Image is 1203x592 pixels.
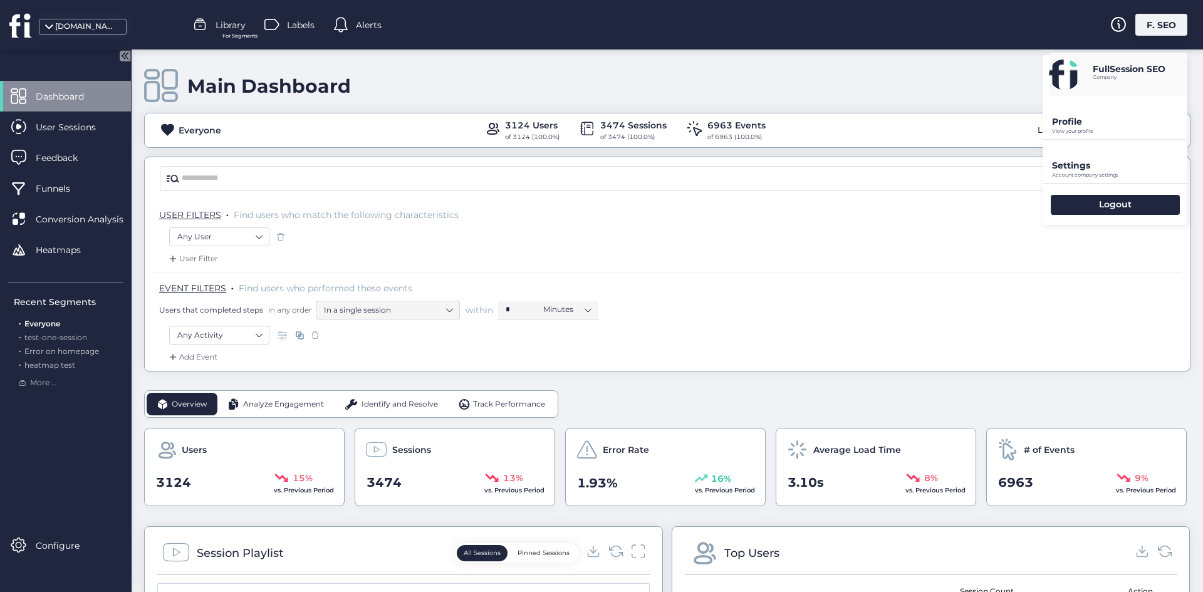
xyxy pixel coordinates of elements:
[324,301,452,319] nz-select-item: In a single session
[924,471,938,485] span: 8%
[179,123,221,137] div: Everyone
[197,544,283,562] div: Session Playlist
[177,326,261,345] nz-select-item: Any Activity
[1052,128,1187,134] p: View your profile
[36,151,96,165] span: Feedback
[172,398,207,410] span: Overview
[19,330,21,342] span: .
[266,304,312,315] span: in any order
[24,346,99,356] span: Error on homepage
[19,316,21,328] span: .
[14,295,123,309] div: Recent Segments
[505,118,560,132] div: 3124 Users
[36,182,89,195] span: Funnels
[167,252,218,265] div: User Filter
[36,212,142,226] span: Conversion Analysis
[473,398,545,410] span: Track Performance
[998,473,1033,492] span: 6963
[177,227,261,246] nz-select-item: Any User
[24,333,87,342] span: test-one-session
[905,486,966,494] span: vs. Previous Period
[159,283,226,294] span: EVENT FILTERS
[36,539,98,553] span: Configure
[1093,63,1165,75] p: FullSession SEO
[216,18,246,32] span: Library
[1024,443,1075,457] span: # of Events
[1099,199,1132,210] p: Logout
[1052,160,1187,171] p: Settings
[392,443,431,457] span: Sessions
[724,544,779,562] div: Top Users
[287,18,315,32] span: Labels
[577,474,618,493] span: 1.93%
[1052,116,1187,127] p: Profile
[24,360,75,370] span: heatmap test
[505,132,560,142] div: of 3124 (100.0%)
[356,18,382,32] span: Alerts
[484,486,544,494] span: vs. Previous Period
[226,207,229,219] span: .
[239,283,412,294] span: Find users who performed these events
[1093,75,1165,80] p: Company
[293,471,313,485] span: 15%
[503,471,523,485] span: 13%
[167,351,217,363] div: Add Event
[24,319,60,328] span: Everyone
[159,304,263,315] span: Users that completed steps
[231,280,234,293] span: .
[1049,59,1080,90] img: avatar
[367,473,402,492] span: 3474
[36,90,103,103] span: Dashboard
[243,398,324,410] span: Analyze Engagement
[1052,172,1187,178] p: Account company settings
[813,443,901,457] span: Average Load Time
[19,344,21,356] span: .
[543,300,591,319] nz-select-item: Minutes
[600,132,667,142] div: of 3474 (100.0%)
[36,120,115,134] span: User Sessions
[1034,120,1091,140] div: Last 30 days
[159,209,221,221] span: USER FILTERS
[222,32,258,40] span: For Segments
[274,486,334,494] span: vs. Previous Period
[30,377,57,389] span: More ...
[182,443,207,457] span: Users
[36,243,100,257] span: Heatmaps
[156,473,191,492] span: 3124
[457,545,508,561] button: All Sessions
[511,545,576,561] button: Pinned Sessions
[695,486,755,494] span: vs. Previous Period
[600,118,667,132] div: 3474 Sessions
[1116,486,1176,494] span: vs. Previous Period
[19,358,21,370] span: .
[1135,14,1187,36] div: F. SEO
[603,443,649,457] span: Error Rate
[1135,471,1148,485] span: 9%
[466,304,493,316] span: within
[788,473,824,492] span: 3.10s
[707,118,766,132] div: 6963 Events
[362,398,438,410] span: Identify and Resolve
[187,75,351,98] div: Main Dashboard
[711,472,731,486] span: 16%
[707,132,766,142] div: of 6963 (100.0%)
[55,21,118,33] div: [DOMAIN_NAME]
[234,209,459,221] span: Find users who match the following characteristics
